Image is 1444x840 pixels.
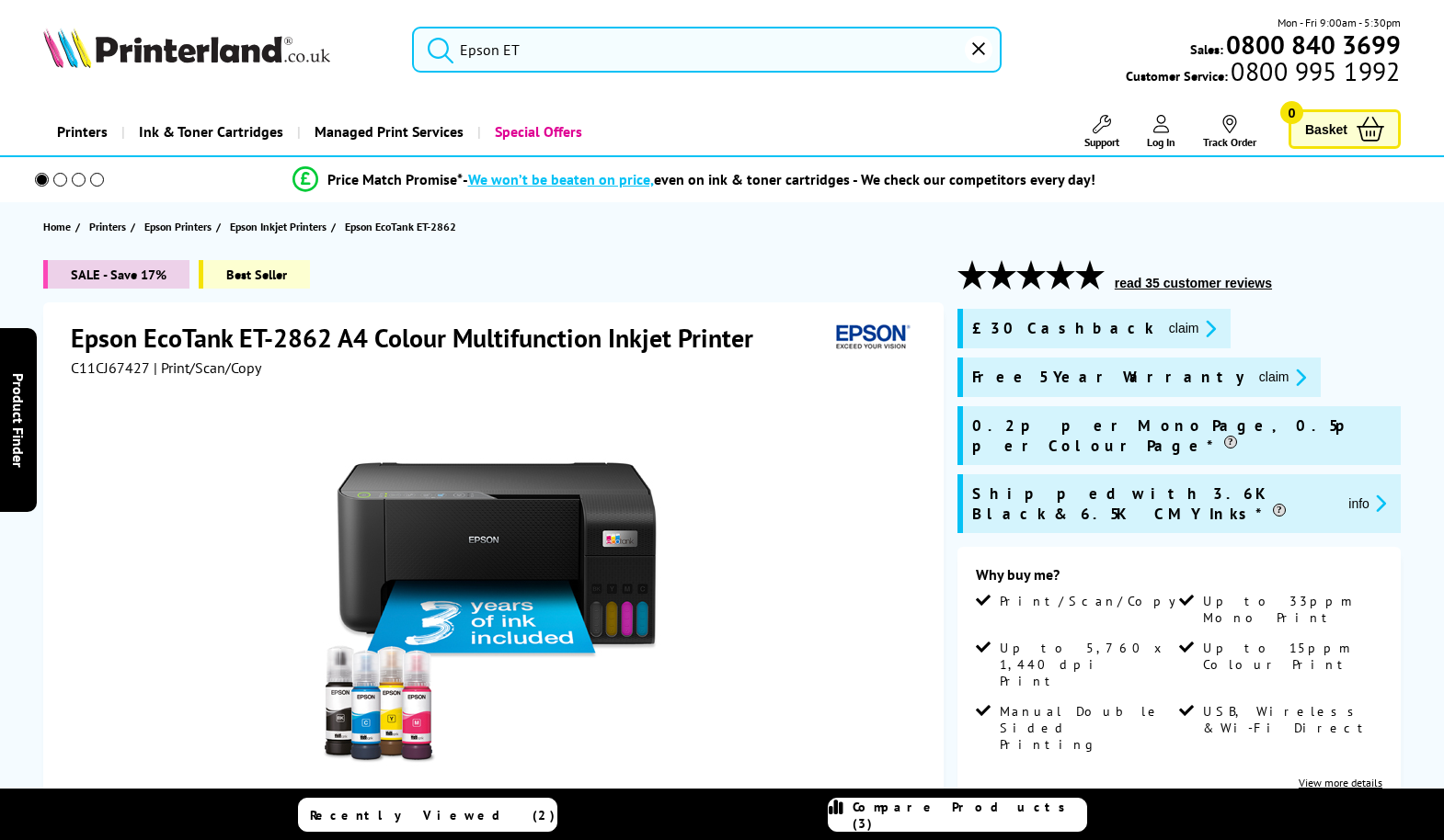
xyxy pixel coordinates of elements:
[154,358,261,377] span: | Print/Scan/Copy
[829,321,913,355] img: Epson
[9,164,1378,196] li: modal_Promise
[1084,135,1119,149] span: Support
[89,217,126,236] span: Printers
[828,798,1087,832] a: Compare Products (3)
[1278,14,1401,31] span: Mon - Fri 9:00am - 5:30pm
[230,217,331,236] a: Epson Inkjet Printers
[1203,640,1379,673] span: Up to 15ppm Colour Print
[1289,109,1401,149] a: Basket 0
[1254,367,1312,388] button: promo-description
[71,321,772,355] h1: Epson EcoTank ET-2862 A4 Colour Multifunction Inkjet Printer
[976,565,1382,593] div: Why buy me?
[1000,593,1189,609] span: Print/Scan/Copy
[1305,117,1347,142] span: Basket
[43,28,389,72] a: Printerland Logo
[298,798,557,832] a: Recently Viewed (2)
[463,170,1095,188] div: - even on ink & toner cartridges - We check our competitors every day!
[972,367,1244,388] span: Free 5 Year Warranty
[1223,36,1401,53] a: 0800 840 3699
[199,260,310,289] span: Best Seller
[89,217,131,236] a: Printers
[139,108,283,155] span: Ink & Toner Cartridges
[9,373,28,468] span: Product Finder
[1226,28,1401,62] b: 0800 840 3699
[144,217,216,236] a: Epson Printers
[144,217,212,236] span: Epson Printers
[71,358,150,377] span: C11CJ67427
[315,414,676,774] img: Epson EcoTank ET-2862
[1203,115,1256,149] a: Track Order
[468,170,654,188] span: We won’t be beaten on price,
[477,108,596,155] a: Special Offers
[230,217,327,236] span: Epson Inkjet Printers
[853,799,1086,832] span: Compare Products (3)
[1147,135,1175,149] span: Log In
[1109,275,1278,291] button: read 35 customer reviews
[345,217,456,236] span: Epson EcoTank ET-2862
[43,217,71,236] span: Home
[345,217,461,236] a: Epson EcoTank ET-2862
[1000,640,1175,689] span: Up to 5,760 x 1,440 dpi Print
[1190,40,1223,58] span: Sales:
[1228,62,1400,80] span: 0800 995 1992
[43,217,75,236] a: Home
[972,415,1392,456] span: 0.2p per Mono Page, 0.5p per Colour Page*
[1203,593,1379,626] span: Up to 33ppm Mono Print
[43,260,189,289] span: SALE - Save 17%
[327,170,463,188] span: Price Match Promise*
[972,318,1154,339] span: £30 Cashback
[1343,493,1392,514] button: promo-description
[310,807,556,823] span: Recently Viewed (2)
[43,108,121,155] a: Printers
[1203,703,1379,736] span: USB, Wireless & Wi-Fi Direct
[1163,318,1221,339] button: promo-description
[43,28,330,68] img: Printerland Logo
[1126,62,1400,85] span: Customer Service:
[1280,101,1303,124] span: 0
[972,483,1335,524] span: Shipped with 3.6K Black & 6.5K CMY Inks*
[1147,115,1175,149] a: Log In
[1084,115,1119,149] a: Support
[1299,776,1382,789] a: View more details
[412,27,1002,73] input: S
[297,108,477,155] a: Managed Print Services
[1000,703,1175,753] span: Manual Double Sided Printing
[121,108,297,155] a: Ink & Toner Cartridges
